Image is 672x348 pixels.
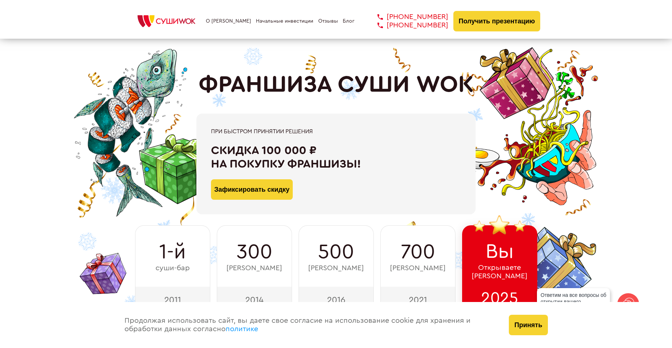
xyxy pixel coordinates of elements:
[537,288,610,315] div: Ответим на все вопросы об открытии вашего [PERSON_NAME]!
[318,240,354,264] span: 500
[132,13,201,29] img: СУШИWOK
[453,11,541,31] button: Получить презентацию
[299,287,374,313] div: 2016
[343,18,354,24] a: Блог
[135,287,210,313] div: 2011
[390,264,446,272] span: [PERSON_NAME]
[226,325,258,333] a: политике
[211,128,461,135] div: При быстром принятии решения
[366,21,448,30] a: [PHONE_NUMBER]
[380,287,456,313] div: 2021
[462,287,537,313] div: 2025
[318,18,338,24] a: Отзывы
[217,287,292,313] div: 2014
[485,240,514,263] span: Вы
[401,240,435,264] span: 700
[256,18,313,24] a: Начальные инвестиции
[199,71,474,98] h1: ФРАНШИЗА СУШИ WOK
[206,18,251,24] a: О [PERSON_NAME]
[155,264,190,272] span: суши-бар
[366,13,448,21] a: [PHONE_NUMBER]
[472,264,527,280] span: Открываете [PERSON_NAME]
[117,302,502,348] div: Продолжая использовать сайт, вы даете свое согласие на использование cookie для хранения и обрабо...
[226,264,282,272] span: [PERSON_NAME]
[237,240,272,264] span: 300
[509,315,548,335] button: Принять
[211,179,293,200] button: Зафиксировать скидку
[308,264,364,272] span: [PERSON_NAME]
[211,144,461,171] div: Скидка 100 000 ₽ на покупку франшизы!
[159,240,186,264] span: 1-й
